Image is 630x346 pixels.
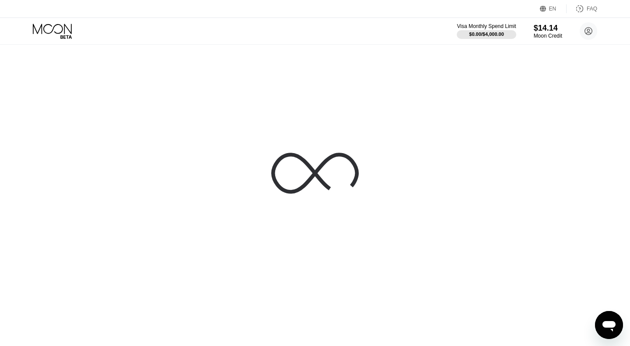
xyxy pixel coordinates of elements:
div: $14.14 [534,24,562,33]
div: FAQ [567,4,597,13]
iframe: Button to launch messaging window [595,311,623,339]
div: $14.14Moon Credit [534,24,562,39]
div: EN [549,6,556,12]
div: FAQ [587,6,597,12]
div: Moon Credit [534,33,562,39]
div: Visa Monthly Spend Limit$0.00/$4,000.00 [457,23,516,39]
div: $0.00 / $4,000.00 [469,31,504,37]
div: EN [540,4,567,13]
div: Visa Monthly Spend Limit [457,23,516,29]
